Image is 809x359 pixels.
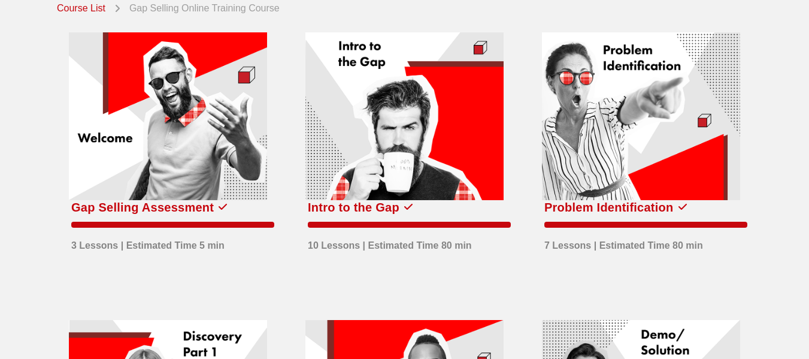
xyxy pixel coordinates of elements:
div: 7 Lessons | Estimated Time 80 min [544,233,703,253]
div: 3 Lessons | Estimated Time 5 min [71,233,225,253]
div: 10 Lessons | Estimated Time 80 min [308,233,472,253]
div: Gap Selling Assessment [71,198,214,217]
div: Intro to the Gap [308,198,399,217]
div: Problem Identification [544,198,674,217]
